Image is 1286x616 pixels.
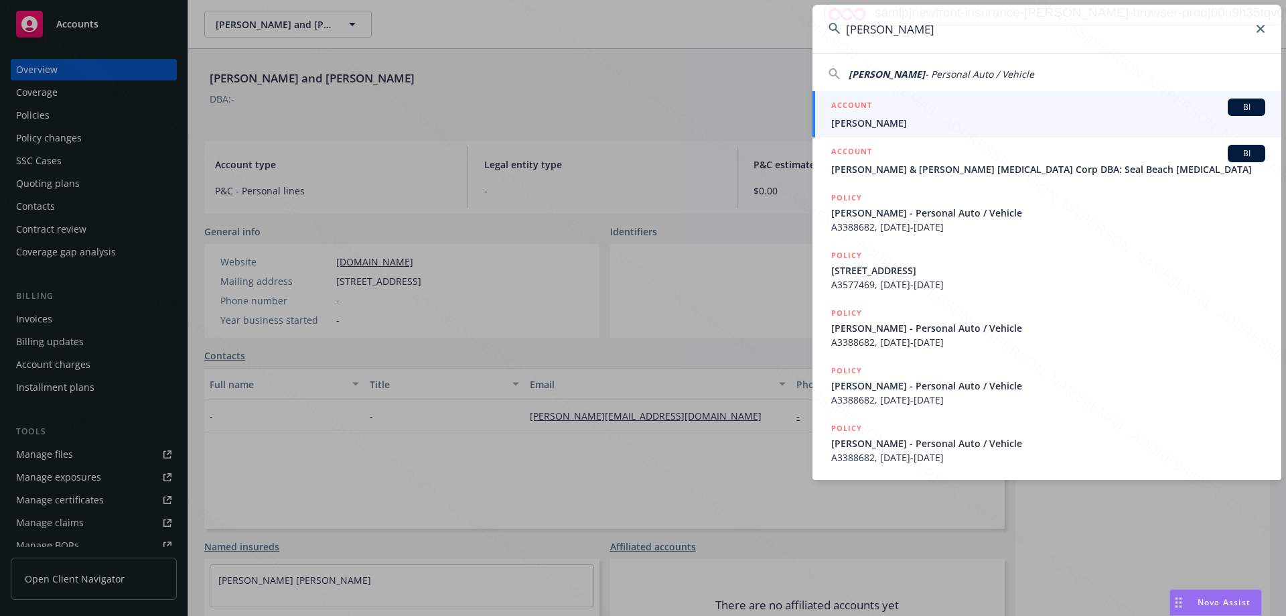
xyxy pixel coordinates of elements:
a: POLICY[PERSON_NAME] - Personal Auto / VehicleA3388682, [DATE]-[DATE] [812,299,1281,357]
span: [STREET_ADDRESS] [831,263,1265,278]
a: ACCOUNTBI[PERSON_NAME] [812,91,1281,137]
a: POLICY[PERSON_NAME] - Personal Auto / VehicleA3388682, [DATE]-[DATE] [812,414,1281,472]
span: [PERSON_NAME] [849,68,925,80]
span: [PERSON_NAME] [831,116,1265,130]
span: Nova Assist [1198,597,1251,608]
h5: POLICY [831,364,862,377]
span: A3388682, [DATE]-[DATE] [831,220,1265,234]
h5: POLICY [831,422,862,435]
a: ACCOUNTBI[PERSON_NAME] & [PERSON_NAME] [MEDICAL_DATA] Corp DBA: Seal Beach [MEDICAL_DATA] [812,137,1281,184]
a: POLICY[PERSON_NAME] - Personal Auto / VehicleA3388682, [DATE]-[DATE] [812,184,1281,241]
span: [PERSON_NAME] - Personal Auto / Vehicle [831,436,1265,450]
h5: POLICY [831,191,862,204]
span: [PERSON_NAME] & [PERSON_NAME] [MEDICAL_DATA] Corp DBA: Seal Beach [MEDICAL_DATA] [831,162,1265,176]
span: [PERSON_NAME] - Personal Auto / Vehicle [831,321,1265,335]
div: Drag to move [1170,590,1187,615]
span: A3577469, [DATE]-[DATE] [831,278,1265,292]
span: A3388682, [DATE]-[DATE] [831,335,1265,349]
span: [PERSON_NAME] - Personal Auto / Vehicle [831,206,1265,220]
span: BI [1233,101,1260,113]
a: POLICY[PERSON_NAME] - Personal Auto / VehicleA3388682, [DATE]-[DATE] [812,357,1281,414]
span: [PERSON_NAME] - Personal Auto / Vehicle [831,379,1265,393]
h5: ACCOUNT [831,145,872,161]
h5: POLICY [831,306,862,320]
span: A3388682, [DATE]-[DATE] [831,450,1265,465]
h5: ACCOUNT [831,99,872,115]
a: POLICY[STREET_ADDRESS]A3577469, [DATE]-[DATE] [812,241,1281,299]
button: Nova Assist [1169,589,1262,616]
span: - Personal Auto / Vehicle [925,68,1034,80]
input: Search... [812,5,1281,53]
span: BI [1233,147,1260,160]
h5: POLICY [831,249,862,262]
span: A3388682, [DATE]-[DATE] [831,393,1265,407]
